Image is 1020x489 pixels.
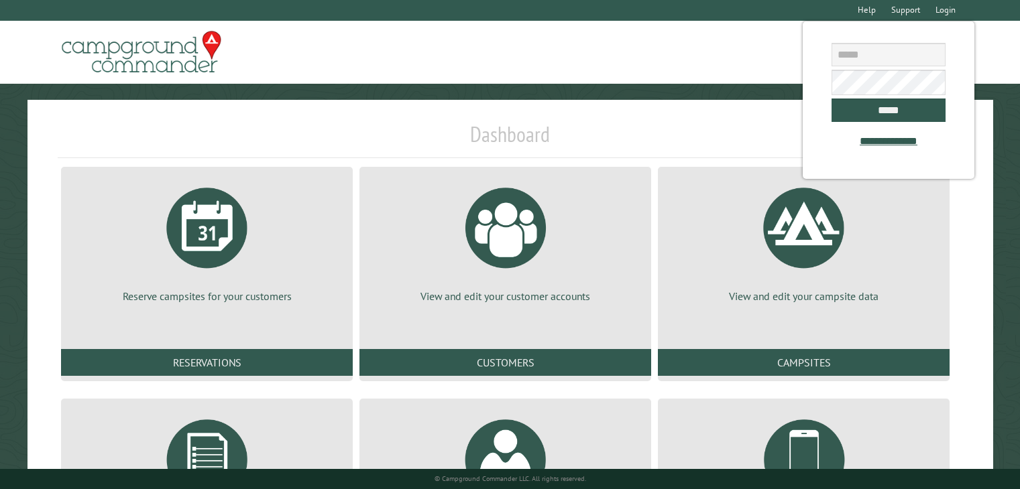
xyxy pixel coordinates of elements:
[77,289,337,303] p: Reserve campsites for your customers
[376,178,635,303] a: View and edit your customer accounts
[61,349,353,376] a: Reservations
[58,121,962,158] h1: Dashboard
[435,474,586,483] small: © Campground Commander LLC. All rights reserved.
[674,289,933,303] p: View and edit your campsite data
[77,178,337,303] a: Reserve campsites for your customers
[376,289,635,303] p: View and edit your customer accounts
[658,349,950,376] a: Campsites
[674,178,933,303] a: View and edit your campsite data
[359,349,651,376] a: Customers
[58,26,225,78] img: Campground Commander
